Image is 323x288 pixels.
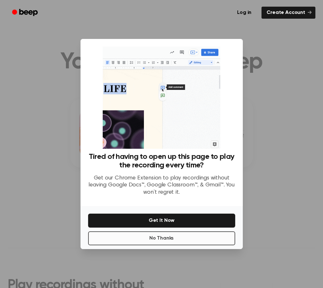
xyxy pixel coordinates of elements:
[231,5,258,20] a: Log in
[88,175,235,196] p: Get our Chrome Extension to play recordings without leaving Google Docs™, Google Classroom™, & Gm...
[88,214,235,228] button: Get It Now
[88,153,235,170] h3: Tired of having to open up this page to play the recording every time?
[88,231,235,245] button: No Thanks
[103,47,220,149] img: Beep extension in action
[8,7,43,19] a: Beep
[262,7,315,19] a: Create Account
